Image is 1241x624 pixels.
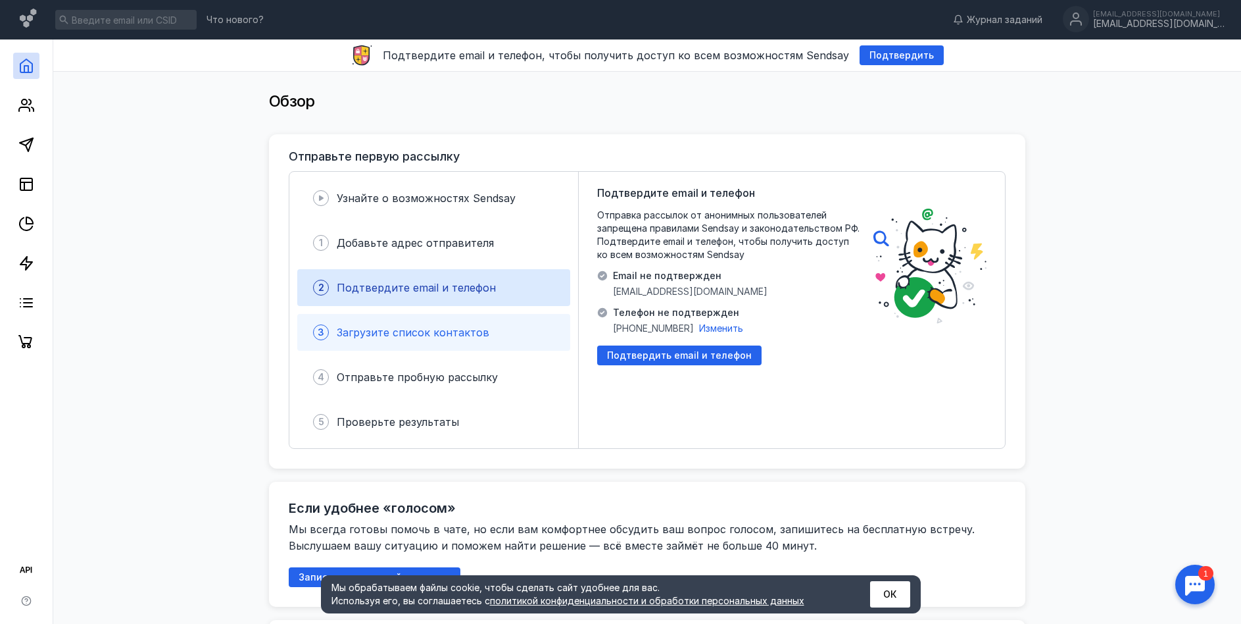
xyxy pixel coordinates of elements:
[490,595,804,606] a: политикой конфиденциальности и обработки персональных данных
[873,209,986,324] img: poster
[607,350,752,361] span: Подтвердить email и телефон
[318,326,324,339] span: 3
[860,45,944,65] button: Подтвердить
[299,572,450,583] span: Записаться на онлайн-встречу
[207,15,264,24] span: Что нового?
[597,209,860,261] span: Отправка рассылок от анонимных пользователей запрещена правилами Sendsay и законодательством РФ. ...
[318,415,324,429] span: 5
[331,581,838,608] div: Мы обрабатываем файлы cookie, чтобы сделать сайт удобнее для вас. Используя его, вы соглашаетесь c
[613,322,694,335] span: [PHONE_NUMBER]
[613,269,767,282] span: Email не подтвержден
[337,415,459,429] span: Проверьте результаты
[337,326,489,339] span: Загрузите список контактов
[870,581,910,608] button: ОК
[613,306,743,319] span: Телефон не подтвержден
[200,15,270,24] a: Что нового?
[289,150,460,163] h3: Отправьте первую рассылку
[699,322,743,335] button: Изменить
[55,10,197,30] input: Введите email или CSID
[289,571,460,583] a: Записаться на онлайн-встречу
[319,236,323,249] span: 1
[869,50,934,61] span: Подтвердить
[337,236,494,249] span: Добавьте адрес отправителя
[699,323,743,334] span: Изменить
[597,185,755,201] span: Подтвердите email и телефон
[613,285,767,298] span: [EMAIL_ADDRESS][DOMAIN_NAME]
[337,281,496,294] span: Подтвердите email и телефон
[30,8,45,22] div: 1
[967,13,1042,26] span: Журнал заданий
[337,371,498,384] span: Отправьте пробную рассылку
[383,49,849,62] span: Подтвердите email и телефон, чтобы получить доступ ко всем возможностям Sendsay
[1093,18,1225,30] div: [EMAIL_ADDRESS][DOMAIN_NAME]
[289,567,460,587] button: Записаться на онлайн-встречу
[318,281,324,294] span: 2
[946,13,1049,26] a: Журнал заданий
[597,346,762,365] button: Подтвердить email и телефон
[269,91,315,111] span: Обзор
[337,192,516,205] span: Узнайте о возможностях Sendsay
[289,523,978,552] span: Мы всегда готовы помочь в чате, но если вам комфортнее обсудить ваш вопрос голосом, запишитесь на...
[1093,10,1225,18] div: [EMAIL_ADDRESS][DOMAIN_NAME]
[289,500,456,516] h2: Если удобнее «голосом»
[318,371,324,384] span: 4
